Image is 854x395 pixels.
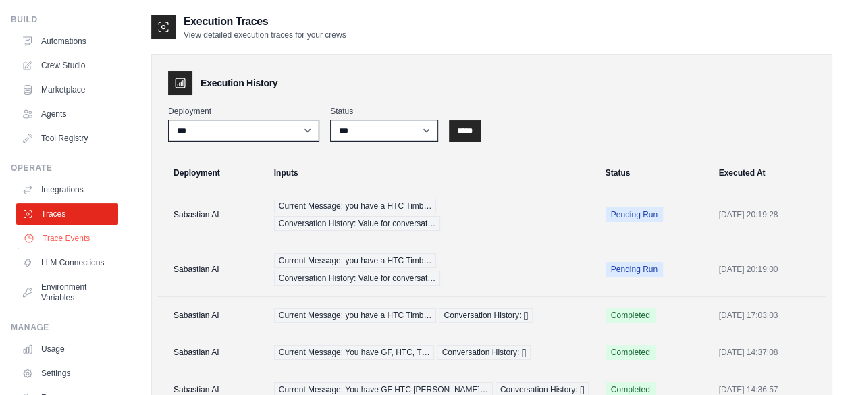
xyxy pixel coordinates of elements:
a: Marketplace [16,79,118,101]
td: [DATE] 20:19:28 [710,188,826,242]
a: Settings [16,363,118,384]
td: {"current_message":"you have a HTC Timberline and how much is it","conversation_history":"Value f... [266,242,597,297]
a: Automations [16,30,118,52]
td: [DATE] 17:03:03 [710,297,826,334]
div: Build [11,14,118,25]
a: Trace Events [18,228,119,249]
span: Conversation History: [] [439,308,533,323]
td: [DATE] 14:37:08 [710,334,826,371]
h2: Execution Traces [184,14,346,30]
span: Completed [606,308,656,323]
div: Operate [11,163,118,174]
span: Completed [606,345,656,360]
td: Sabastian AI [157,297,266,334]
td: {"current_message":"you have a HTC Timberline and how much is it","conversation_history":[]} [266,297,597,334]
p: View detailed execution traces for your crews [184,30,346,41]
th: Inputs [266,158,597,188]
a: Tool Registry [16,128,118,149]
td: Sabastian AI [157,188,266,242]
label: Status [330,106,438,117]
td: {"current_message":"You have GF, HTC, Timberline and the cost of it.","conversation_history":[]} [266,334,597,371]
div: Manage [11,322,118,333]
span: Conversation History: Value for conversat… [274,271,441,286]
span: Pending Run [606,262,663,277]
span: Current Message: You have GF, HTC, T… [274,345,435,360]
a: Usage [16,338,118,360]
span: Current Message: you have a HTC Timb… [274,199,437,213]
td: [DATE] 20:19:00 [710,242,826,297]
span: Current Message: you have a HTC Timb… [274,308,437,323]
a: Agents [16,103,118,125]
span: Current Message: you have a HTC Timb… [274,253,437,268]
th: Executed At [710,158,826,188]
td: {"current_message":"you have a HTC Timberline and how much is it","conversation_history":"Value f... [266,188,597,242]
th: Status [597,158,711,188]
a: Integrations [16,179,118,201]
td: Sabastian AI [157,334,266,371]
span: Conversation History: [] [437,345,531,360]
h3: Execution History [201,76,277,90]
a: Environment Variables [16,276,118,309]
td: Sabastian AI [157,242,266,297]
a: LLM Connections [16,252,118,273]
a: Crew Studio [16,55,118,76]
th: Deployment [157,158,266,188]
label: Deployment [168,106,319,117]
span: Conversation History: Value for conversat… [274,216,441,231]
span: Pending Run [606,207,663,222]
a: Traces [16,203,118,225]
